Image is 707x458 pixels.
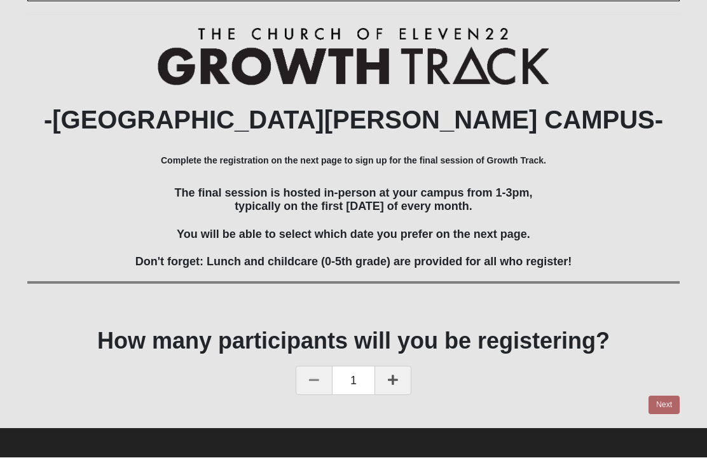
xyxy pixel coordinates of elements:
img: Growth Track Logo [158,28,549,86]
span: Don't forget: Lunch and childcare (0-5th grade) are provided for all who register! [135,256,572,268]
b: -[GEOGRAPHIC_DATA][PERSON_NAME] CAMPUS- [44,106,663,134]
span: You will be able to select which date you prefer on the next page. [177,228,530,241]
span: 1 [333,366,374,396]
b: Complete the registration on the next page to sign up for the final session of Growth Track. [161,156,546,166]
span: typically on the first [DATE] of every month. [235,200,472,213]
span: The final session is hosted in-person at your campus from 1-3pm, [174,187,532,200]
h1: How many participants will you be registering? [27,328,680,355]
